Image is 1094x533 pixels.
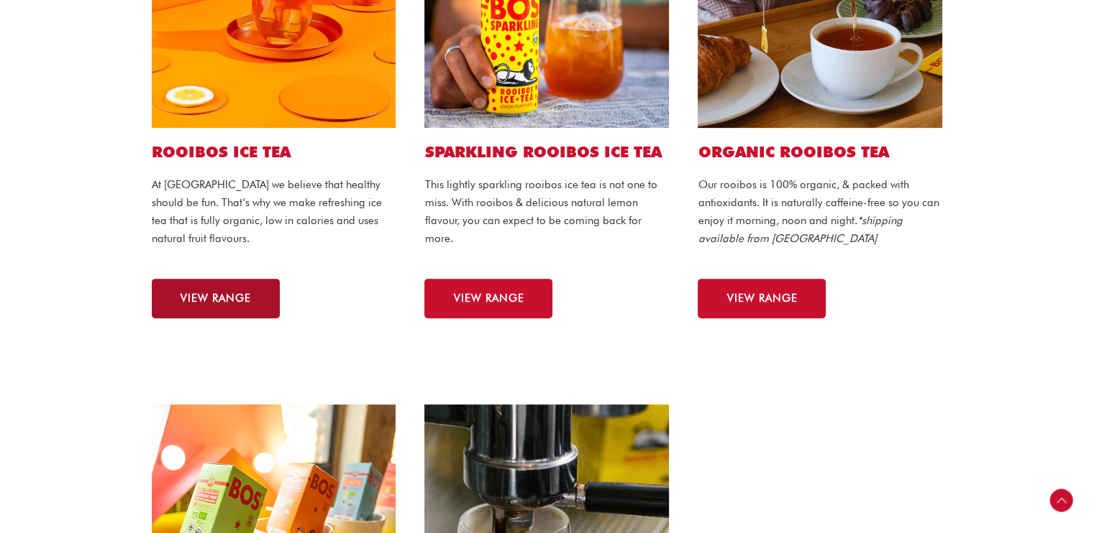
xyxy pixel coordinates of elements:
[453,293,524,304] span: VIEW RANGE
[698,142,942,162] h2: ORGANIC ROOIBOS TEA
[181,293,251,304] span: VIEW RANGE
[424,142,669,162] h2: SPARKLING ROOIBOS ICE TEA
[698,214,902,245] em: *shipping available from [GEOGRAPHIC_DATA]
[698,279,826,318] a: VIEW RANGE
[424,279,552,318] a: VIEW RANGE
[424,176,669,247] p: This lightly sparkling rooibos ice tea is not one to miss. With rooibos & delicious natural lemon...
[152,176,396,247] p: At [GEOGRAPHIC_DATA] we believe that healthy should be fun. That’s why we make refreshing ice tea...
[152,279,280,318] a: VIEW RANGE
[152,142,396,162] h2: ROOIBOS ICE TEA
[726,293,797,304] span: VIEW RANGE
[698,176,942,247] p: Our rooibos is 100% organic, & packed with antioxidants. It is naturally caffeine-free so you can...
